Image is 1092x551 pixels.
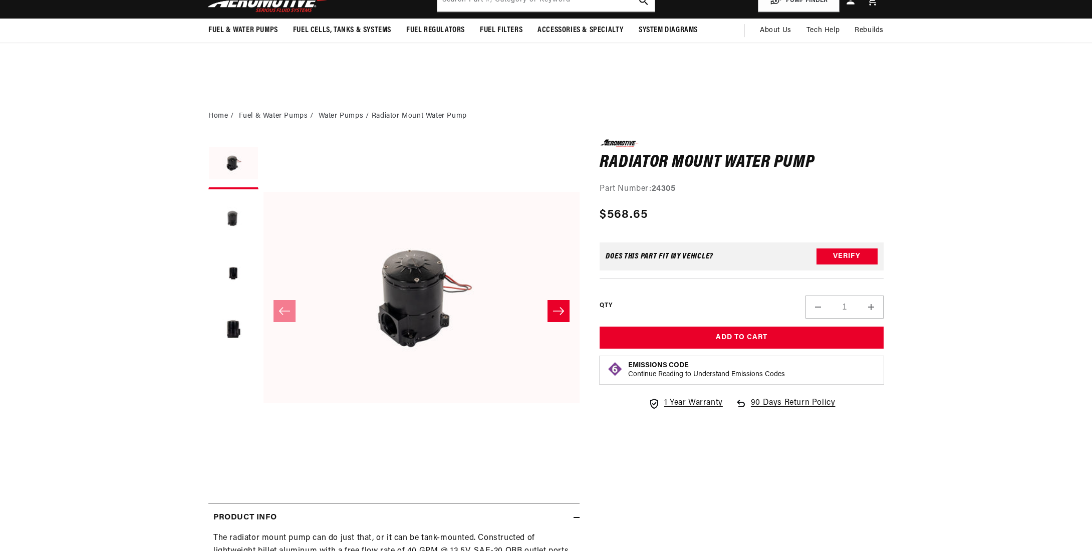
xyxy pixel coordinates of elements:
[208,111,228,122] a: Home
[847,19,891,43] summary: Rebuilds
[600,327,884,349] button: Add to Cart
[751,397,836,420] span: 90 Days Return Policy
[399,19,472,42] summary: Fuel Regulators
[855,25,884,36] span: Rebuilds
[628,370,785,379] p: Continue Reading to Understand Emissions Codes
[406,25,465,36] span: Fuel Regulators
[208,139,258,189] button: Load image 1 in gallery view
[548,300,570,322] button: Slide right
[606,252,713,260] div: Does This part fit My vehicle?
[537,25,624,36] span: Accessories & Specialty
[628,362,689,369] strong: Emissions Code
[372,111,467,122] li: Radiator Mount Water Pump
[239,111,308,122] a: Fuel & Water Pumps
[472,19,530,42] summary: Fuel Filters
[631,19,705,42] summary: System Diagrams
[648,397,723,410] a: 1 Year Warranty
[816,248,878,264] button: Verify
[286,19,399,42] summary: Fuel Cells, Tanks & Systems
[639,25,698,36] span: System Diagrams
[806,25,840,36] span: Tech Help
[319,111,364,122] a: Water Pumps
[628,361,785,379] button: Emissions CodeContinue Reading to Understand Emissions Codes
[664,397,723,410] span: 1 Year Warranty
[799,19,847,43] summary: Tech Help
[600,302,612,310] label: QTY
[530,19,631,42] summary: Accessories & Specialty
[208,249,258,300] button: Load image 3 in gallery view
[208,139,580,482] media-gallery: Gallery Viewer
[760,27,791,34] span: About Us
[208,194,258,244] button: Load image 2 in gallery view
[201,19,286,42] summary: Fuel & Water Pumps
[208,503,580,532] summary: Product Info
[600,183,884,196] div: Part Number:
[752,19,799,43] a: About Us
[274,300,296,322] button: Slide left
[293,25,391,36] span: Fuel Cells, Tanks & Systems
[735,397,836,420] a: 90 Days Return Policy
[480,25,522,36] span: Fuel Filters
[652,185,676,193] strong: 24305
[600,155,884,171] h1: Radiator Mount Water Pump
[208,305,258,355] button: Load image 4 in gallery view
[600,206,648,224] span: $568.65
[208,25,278,36] span: Fuel & Water Pumps
[213,511,277,524] h2: Product Info
[607,361,623,377] img: Emissions code
[208,111,884,122] nav: breadcrumbs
